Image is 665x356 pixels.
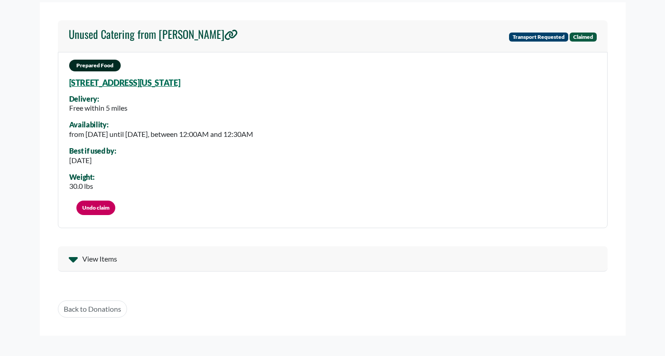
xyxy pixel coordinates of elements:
div: 30.0 lbs [69,181,94,192]
div: [DATE] [69,155,116,166]
div: from [DATE] until [DATE], between 12:00AM and 12:30AM [69,129,253,140]
div: Weight: [69,173,94,181]
span: Transport Requested [509,33,568,42]
div: Availability: [69,121,253,129]
a: [STREET_ADDRESS][US_STATE] [69,78,180,88]
span: View Items [82,253,117,264]
span: Claimed [570,33,597,42]
h4: Unused Catering from [PERSON_NAME] [69,28,238,41]
span: Prepared Food [69,60,121,71]
div: Delivery: [69,95,127,103]
div: Best if used by: [69,147,116,155]
a: Back to Donations [58,300,127,318]
a: Undo claim [76,201,115,215]
div: Free within 5 miles [69,103,127,113]
a: Unused Catering from [PERSON_NAME] [69,28,238,45]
